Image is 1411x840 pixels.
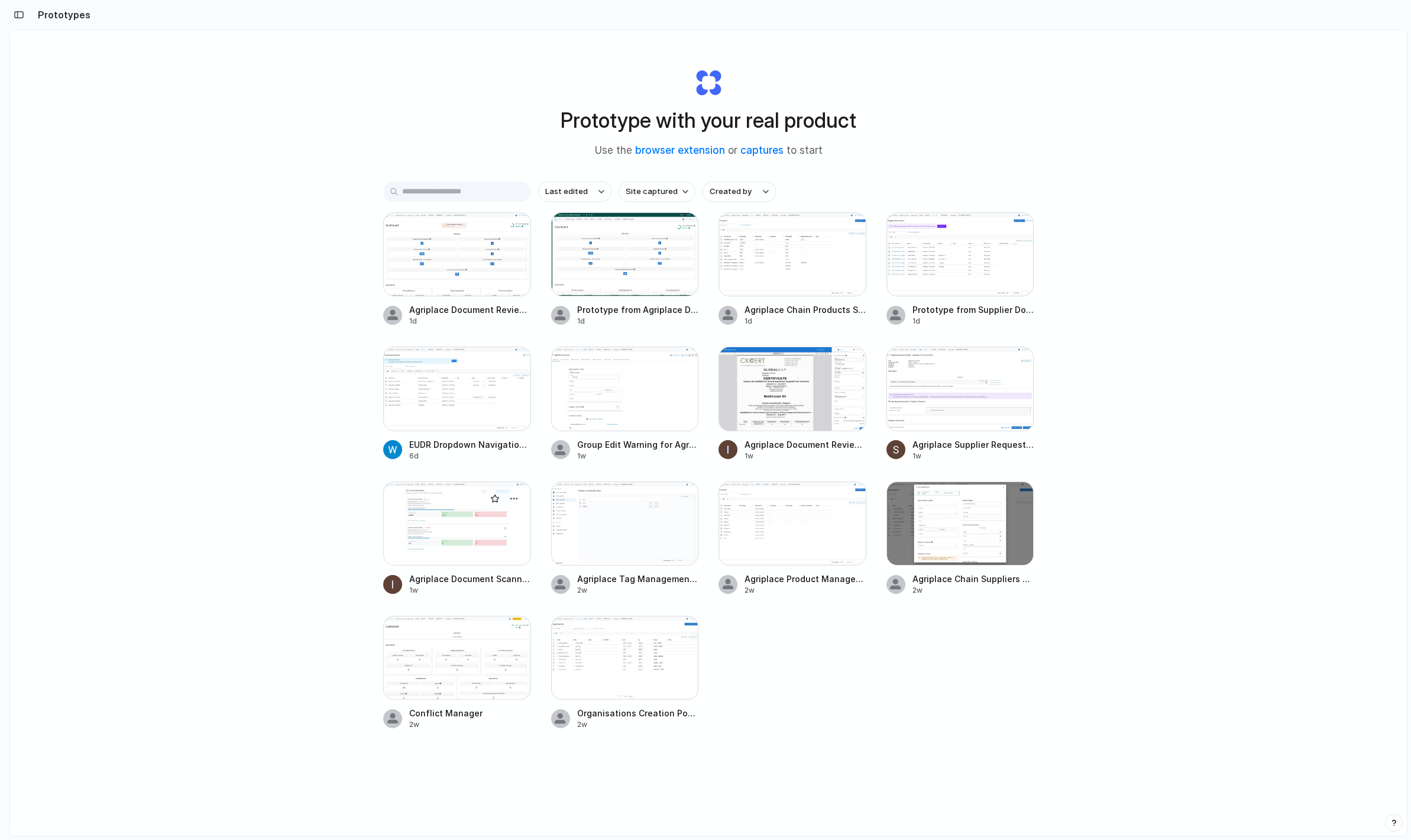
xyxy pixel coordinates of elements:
[409,316,531,327] div: 1d
[745,573,866,585] span: Agriplace Product Management Flow
[561,105,856,136] h1: Prototype with your real product
[409,451,531,461] div: 6d
[886,347,1034,461] a: Agriplace Supplier Request ReviewAgriplace Supplier Request Review1w
[577,573,699,585] span: Agriplace Tag Management Interface
[409,585,531,596] div: 1w
[703,182,776,202] button: Created by
[577,719,699,730] div: 2w
[409,573,531,585] span: Agriplace Document Scanner Dashboard
[577,438,699,451] span: Group Edit Warning for Agriplace Chain
[383,212,531,327] a: Agriplace Document Review DashboardAgriplace Document Review Dashboard1d
[33,8,90,22] h2: Prototypes
[551,347,699,461] a: Group Edit Warning for Agriplace ChainGroup Edit Warning for Agriplace Chain1w
[577,303,699,316] span: Prototype from Agriplace Document Review
[886,212,1034,327] a: Prototype from Supplier DocumentsPrototype from Supplier Documents1d
[577,316,699,327] div: 1d
[383,347,531,461] a: EUDR Dropdown Navigation & Collection PageEUDR Dropdown Navigation & Collection Page6d
[912,303,1034,316] span: Prototype from Supplier Documents
[719,212,866,327] a: Agriplace Chain Products Sync InterfaceAgriplace Chain Products Sync Interface1d
[912,316,1034,327] div: 1d
[538,182,611,202] button: Last edited
[912,451,1034,461] div: 1w
[886,482,1034,596] a: Agriplace Chain Suppliers - Organization SearchAgriplace Chain Suppliers - Organization Search2w
[745,438,866,451] span: Agriplace Document Review System
[912,585,1034,596] div: 2w
[745,303,866,316] span: Agriplace Chain Products Sync Interface
[635,144,725,156] a: browser extension
[545,186,588,198] span: Last edited
[577,585,699,596] div: 2w
[595,143,823,159] span: Use the or to start
[409,438,531,451] span: EUDR Dropdown Navigation & Collection Page
[710,186,752,198] span: Created by
[409,707,531,719] span: Conflict Manager
[619,182,695,202] button: Site captured
[745,451,866,461] div: 1w
[745,585,866,596] div: 2w
[409,719,531,730] div: 2w
[719,347,866,461] a: Agriplace Document Review SystemAgriplace Document Review System1w
[409,303,531,316] span: Agriplace Document Review Dashboard
[719,482,866,596] a: Agriplace Product Management FlowAgriplace Product Management Flow2w
[912,438,1034,451] span: Agriplace Supplier Request Review
[577,451,699,461] div: 1w
[551,482,699,596] a: Agriplace Tag Management InterfaceAgriplace Tag Management Interface2w
[745,316,866,327] div: 1d
[383,616,531,730] a: Conflict ManagerConflict Manager2w
[912,573,1034,585] span: Agriplace Chain Suppliers - Organization Search
[383,482,531,596] a: Agriplace Document Scanner DashboardAgriplace Document Scanner Dashboard1w
[626,186,678,198] span: Site captured
[551,616,699,730] a: Organisations Creation Pop-up for AgriplaceOrganisations Creation Pop-up for Agriplace2w
[577,707,699,719] span: Organisations Creation Pop-up for Agriplace
[740,144,784,156] a: captures
[551,212,699,327] a: Prototype from Agriplace Document ReviewPrototype from Agriplace Document Review1d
